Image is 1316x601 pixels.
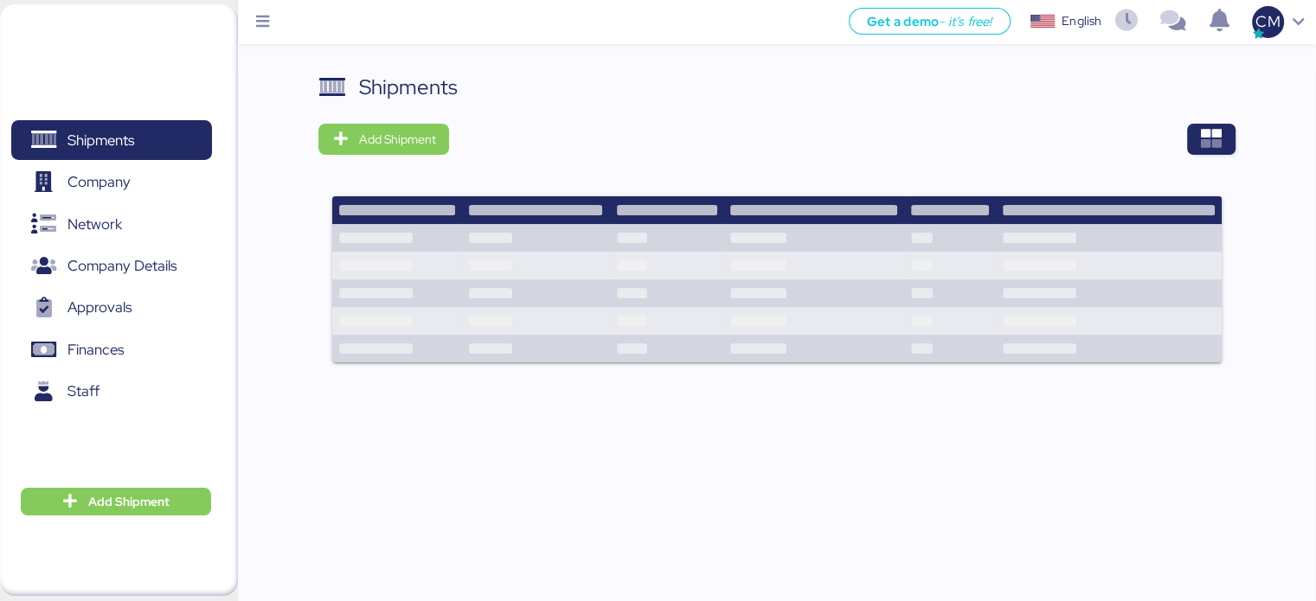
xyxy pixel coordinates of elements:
button: Add Shipment [21,488,211,515]
a: Company [11,163,212,202]
span: CM [1255,10,1280,33]
a: Approvals [11,288,212,328]
button: Menu [248,8,278,37]
span: Shipments [67,128,134,153]
span: Network [67,212,122,237]
span: Company Details [67,253,177,278]
span: Company [67,169,131,195]
a: Network [11,204,212,244]
a: Shipments [11,120,212,160]
span: Staff [67,379,100,404]
button: Add Shipment [318,124,449,155]
span: Add Shipment [88,491,170,512]
div: Shipments [358,72,457,103]
span: Approvals [67,295,132,320]
span: Finances [67,337,124,362]
span: Add Shipment [358,129,435,150]
a: Staff [11,372,212,412]
a: Finances [11,330,212,370]
div: English [1062,12,1101,30]
a: Company Details [11,246,212,286]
